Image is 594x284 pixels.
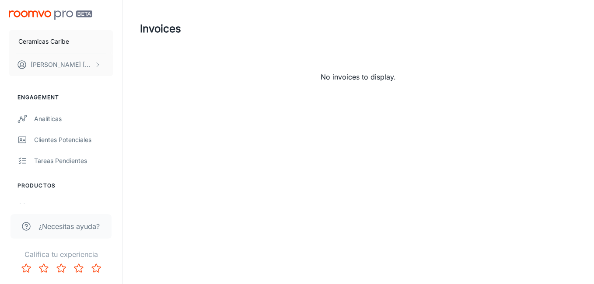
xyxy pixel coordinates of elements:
img: Roomvo PRO Beta [9,10,92,20]
p: No invoices to display. [150,72,566,82]
p: [PERSON_NAME] [PERSON_NAME] [31,60,92,69]
p: Ceramicas Caribe [18,37,69,46]
div: Analíticas [34,114,113,124]
button: [PERSON_NAME] [PERSON_NAME] [9,53,113,76]
h1: Invoices [140,21,181,37]
button: Ceramicas Caribe [9,30,113,53]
